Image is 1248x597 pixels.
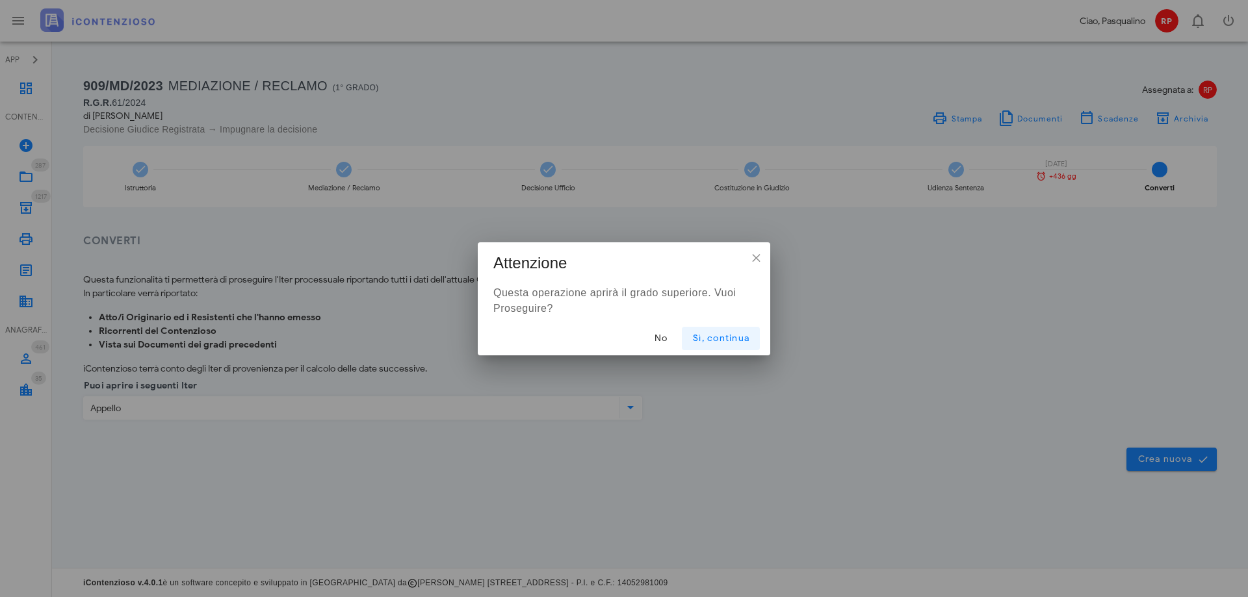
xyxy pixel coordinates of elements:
[751,253,761,263] div: ×
[493,253,567,273] h3: Attenzione
[692,333,749,344] span: Sì, continua
[478,280,770,322] div: Questa operazione aprirà il grado superiore. Vuoi Proseguire?
[640,327,682,350] button: No
[682,327,760,350] button: Sì, continua
[651,333,671,344] span: No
